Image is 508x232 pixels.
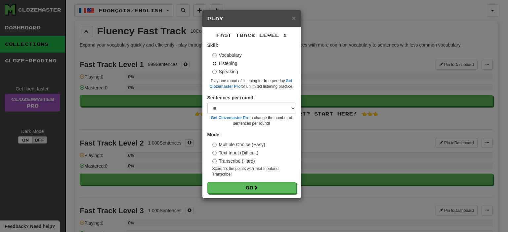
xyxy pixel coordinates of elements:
[216,32,287,38] span: Fast Track Level 1
[212,70,217,74] input: Speaking
[211,116,250,120] a: Get Clozemaster Pro
[212,149,259,156] label: Text Input (Difficult)
[212,158,255,164] label: Transcribe (Hard)
[212,53,217,57] input: Vocabulary
[207,132,221,137] strong: Mode:
[207,43,218,48] strong: Skill:
[292,14,296,22] span: ×
[207,182,296,193] button: Go
[207,94,255,101] label: Sentences per round:
[212,151,217,155] input: Text Input (Difficult)
[212,143,217,147] input: Multiple Choice (Easy)
[212,159,217,163] input: Transcribe (Hard)
[212,61,217,66] input: Listening
[212,141,265,148] label: Multiple Choice (Easy)
[212,60,237,67] label: Listening
[207,15,296,22] h5: Play
[207,78,296,89] small: Play one round of listening for free per day. for unlimited listening practice!
[292,15,296,21] button: Close
[212,68,238,75] label: Speaking
[212,166,296,177] small: Score 2x the points with Text Input and Transcribe !
[212,52,242,58] label: Vocabulary
[207,115,296,126] small: to change the number of sentences per round!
